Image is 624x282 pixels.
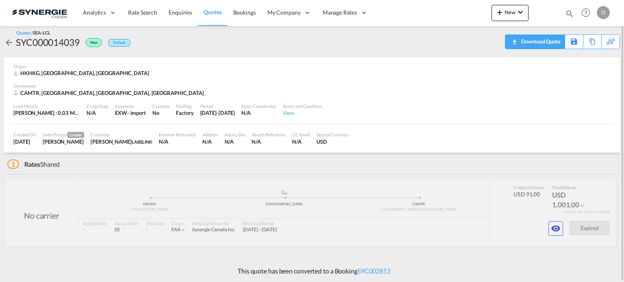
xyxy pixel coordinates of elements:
[4,36,16,49] div: icon-arrow-left
[495,7,505,17] md-icon: icon-plus 400-fg
[267,9,301,17] span: My Company
[357,267,390,275] a: SYC002812
[20,70,149,76] span: HKHKG, [GEOGRAPHIC_DATA], [GEOGRAPHIC_DATA]
[13,89,206,97] div: CAMTR, Montreal, QC, Americas
[204,9,221,15] span: Quotes
[115,103,146,109] div: Incoterms
[316,131,349,138] div: Search Currency
[132,139,152,144] span: LABELINK
[90,40,100,48] span: Won
[43,131,84,138] div: Sales Person
[91,138,152,145] div: JEREMY BOURSIER
[159,131,196,138] div: External Reference
[225,131,245,138] div: Inquiry No.
[241,103,276,109] div: Sales Coordinator
[4,38,14,47] md-icon: icon-arrow-left
[80,36,104,49] div: Won
[565,9,574,21] div: icon-magnify
[516,7,525,17] md-icon: icon-chevron-down
[169,9,192,16] span: Enquiries
[87,103,108,109] div: Cargo Type
[176,109,193,116] div: Factory Stuffing
[519,35,561,48] div: Download Quote
[509,35,561,48] div: Download Quote
[565,35,583,49] div: Save As Template
[548,221,563,236] button: icon-eye
[43,138,84,145] div: Adriana Groposila
[13,138,36,145] div: 13 Aug 2025
[551,224,561,233] md-icon: icon-eye
[234,267,390,276] p: This quote has been converted to a Booking
[83,9,106,17] span: Analytics
[16,30,50,36] div: Quotes /SEA-LCL
[200,103,235,109] div: Period
[597,6,610,19] div: O
[200,109,235,116] div: 31 Aug 2025
[283,103,322,109] div: Terms and Condition
[251,131,285,138] div: Search Reference
[13,131,36,138] div: Created On
[91,131,152,138] div: Customer
[67,132,84,138] span: Creator
[33,30,50,35] span: SEA-LCL
[128,9,157,16] span: Rate Search
[152,103,169,109] div: Customs
[233,9,256,16] span: Bookings
[495,9,525,15] span: New
[24,160,41,168] span: Rates
[115,109,127,116] div: EXW
[292,131,310,138] div: CC Email
[7,160,60,169] div: Shared
[87,109,108,116] div: N/A
[13,69,151,77] div: HKHKG, Hong Kong, Asia Pacific
[579,6,597,20] div: Help
[202,138,218,145] div: N/A
[292,138,310,145] div: N/A
[159,138,196,145] div: N/A
[202,131,218,138] div: Address
[565,9,574,18] md-icon: icon-magnify
[241,109,276,116] div: N/A
[7,159,19,169] span: 1
[13,83,611,89] div: Destination
[251,138,285,145] div: N/A
[108,39,130,47] div: Default
[176,103,193,109] div: Stuffing
[492,5,529,21] button: icon-plus 400-fgNewicon-chevron-down
[13,63,611,69] div: Origin
[509,36,519,42] md-icon: icon-download
[316,138,349,145] div: USD
[152,109,169,116] div: No
[509,35,561,48] div: Quote PDF is not available at this time
[13,109,80,116] div: [PERSON_NAME] : 0.03 MT | Volumetric Wt : 0.11 CBM | Chargeable Wt : 0.11 W/M
[12,4,67,22] img: 1f56c880d42311ef80fc7dca854c8e59.png
[323,9,357,17] span: Manage Rates
[579,6,593,19] span: Help
[127,109,146,116] div: - import
[283,109,322,116] div: View
[16,36,80,49] div: SYC000014039
[225,138,245,145] div: N/A
[13,103,80,109] div: Load Details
